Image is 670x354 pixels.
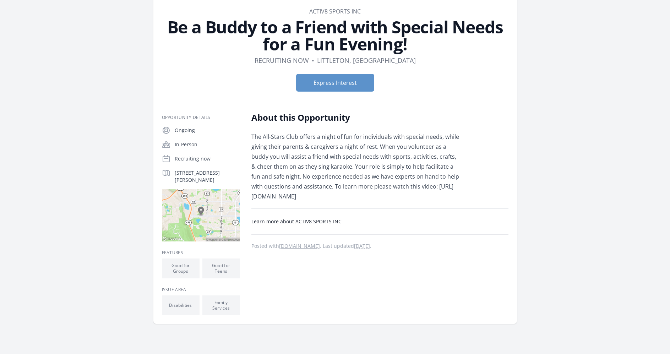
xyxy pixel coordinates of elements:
h3: Opportunity Details [162,115,240,120]
h3: Issue area [162,287,240,293]
li: Disabilities [162,295,200,315]
p: Recruiting now [175,155,240,162]
li: Family Services [202,295,240,315]
a: [DOMAIN_NAME] [279,243,320,249]
p: Ongoing [175,127,240,134]
p: In-Person [175,141,240,148]
a: ACTIV8 SPORTS INC [309,7,361,15]
h3: Features [162,250,240,256]
a: Learn more about ACTIV8 SPORTS INC [251,218,342,225]
p: [STREET_ADDRESS][PERSON_NAME] [175,169,240,184]
dd: Littleton, [GEOGRAPHIC_DATA] [317,55,416,65]
p: Posted with . Last updated . [251,243,508,249]
li: Good for Teens [202,258,240,278]
h1: Be a Buddy to a Friend with Special Needs for a Fun Evening! [162,18,508,53]
p: The All-Stars Club offers a night of fun for individuals with special needs, while giving their p... [251,132,459,201]
dd: Recruiting now [255,55,309,65]
h2: About this Opportunity [251,112,459,123]
abbr: Thu, Jul 17, 2025 12:54 AM [354,243,370,249]
li: Good for Groups [162,258,200,278]
button: Express Interest [296,74,374,92]
div: • [312,55,314,65]
img: Map [162,189,240,241]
